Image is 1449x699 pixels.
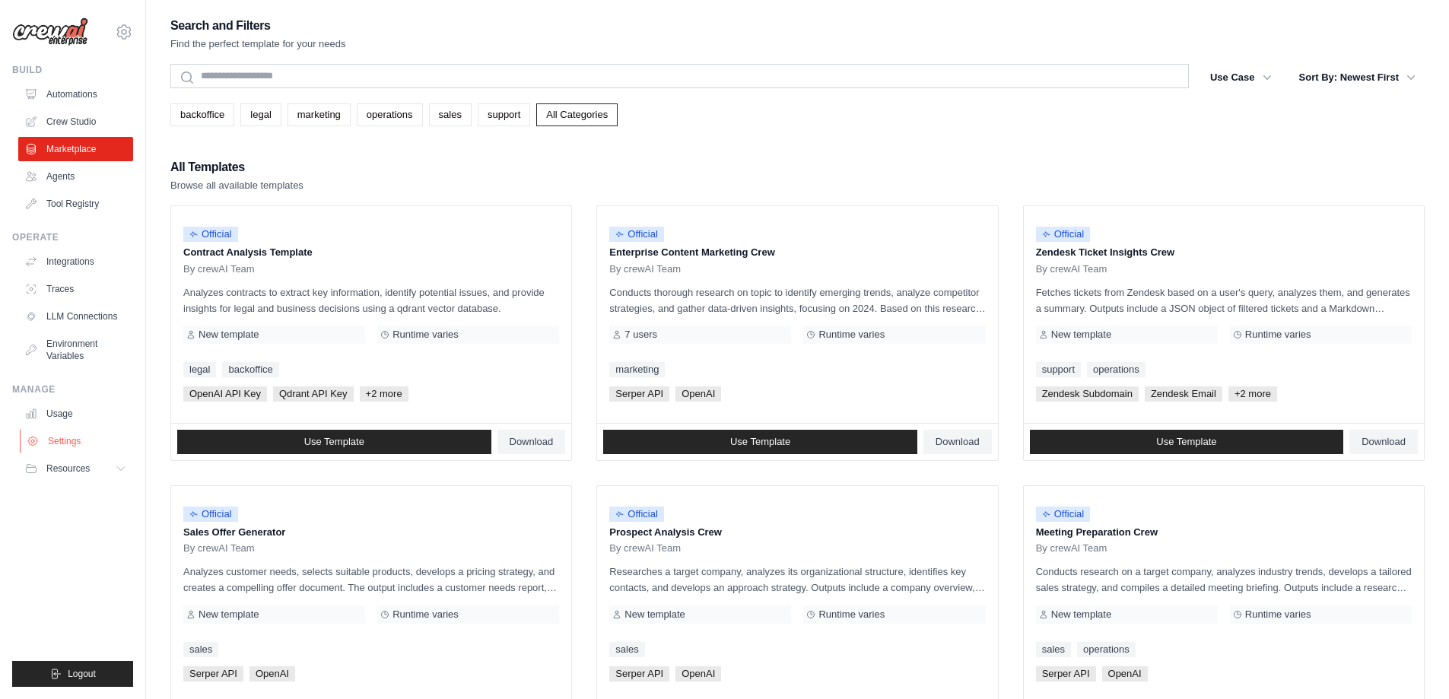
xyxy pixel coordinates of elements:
[304,436,364,448] span: Use Template
[603,430,917,454] a: Use Template
[1228,386,1277,402] span: +2 more
[249,666,295,682] span: OpenAI
[18,332,133,368] a: Environment Variables
[357,103,423,126] a: operations
[730,436,790,448] span: Use Template
[18,110,133,134] a: Crew Studio
[1036,284,1412,316] p: Fetches tickets from Zendesk based on a user's query, analyzes them, and generates a summary. Out...
[609,564,985,596] p: Researches a target company, analyzes its organizational structure, identifies key contacts, and ...
[1036,245,1412,260] p: Zendesk Ticket Insights Crew
[222,362,278,377] a: backoffice
[12,661,133,687] button: Logout
[183,666,243,682] span: Serper API
[18,137,133,161] a: Marketplace
[624,329,657,341] span: 7 users
[18,304,133,329] a: LLM Connections
[609,227,664,242] span: Official
[1245,329,1311,341] span: Runtime varies
[675,386,721,402] span: OpenAI
[18,456,133,481] button: Resources
[1290,64,1425,91] button: Sort By: Newest First
[923,430,992,454] a: Download
[609,542,681,554] span: By crewAI Team
[936,436,980,448] span: Download
[170,103,234,126] a: backoffice
[1102,666,1148,682] span: OpenAI
[1145,386,1222,402] span: Zendesk Email
[1036,263,1107,275] span: By crewAI Team
[609,386,669,402] span: Serper API
[609,525,985,540] p: Prospect Analysis Crew
[18,192,133,216] a: Tool Registry
[68,668,96,680] span: Logout
[609,263,681,275] span: By crewAI Team
[1077,642,1136,657] a: operations
[273,386,354,402] span: Qdrant API Key
[18,82,133,106] a: Automations
[183,542,255,554] span: By crewAI Team
[12,383,133,396] div: Manage
[183,227,238,242] span: Official
[1036,542,1107,554] span: By crewAI Team
[609,642,644,657] a: sales
[183,362,216,377] a: legal
[18,277,133,301] a: Traces
[1245,608,1311,621] span: Runtime varies
[609,666,669,682] span: Serper API
[1036,227,1091,242] span: Official
[177,430,491,454] a: Use Template
[818,329,885,341] span: Runtime varies
[1087,362,1146,377] a: operations
[1036,564,1412,596] p: Conducts research on a target company, analyzes industry trends, develops a tailored sales strate...
[609,245,985,260] p: Enterprise Content Marketing Crew
[183,564,559,596] p: Analyzes customer needs, selects suitable products, develops a pricing strategy, and creates a co...
[1036,525,1412,540] p: Meeting Preparation Crew
[170,15,346,37] h2: Search and Filters
[170,37,346,52] p: Find the perfect template for your needs
[1051,608,1111,621] span: New template
[183,245,559,260] p: Contract Analysis Template
[170,157,303,178] h2: All Templates
[1349,430,1418,454] a: Download
[1156,436,1216,448] span: Use Template
[12,231,133,243] div: Operate
[429,103,472,126] a: sales
[1201,64,1281,91] button: Use Case
[183,525,559,540] p: Sales Offer Generator
[609,507,664,522] span: Official
[497,430,566,454] a: Download
[183,507,238,522] span: Official
[609,362,665,377] a: marketing
[18,249,133,274] a: Integrations
[392,329,459,341] span: Runtime varies
[183,386,267,402] span: OpenAI API Key
[183,642,218,657] a: sales
[624,608,685,621] span: New template
[18,402,133,426] a: Usage
[1362,436,1406,448] span: Download
[20,429,135,453] a: Settings
[1036,386,1139,402] span: Zendesk Subdomain
[1030,430,1344,454] a: Use Template
[183,284,559,316] p: Analyzes contracts to extract key information, identify potential issues, and provide insights fo...
[675,666,721,682] span: OpenAI
[288,103,351,126] a: marketing
[536,103,618,126] a: All Categories
[170,178,303,193] p: Browse all available templates
[199,608,259,621] span: New template
[1036,642,1071,657] a: sales
[1051,329,1111,341] span: New template
[818,608,885,621] span: Runtime varies
[1036,507,1091,522] span: Official
[46,462,90,475] span: Resources
[1036,666,1096,682] span: Serper API
[478,103,530,126] a: support
[18,164,133,189] a: Agents
[510,436,554,448] span: Download
[12,17,88,46] img: Logo
[240,103,281,126] a: legal
[1036,362,1081,377] a: support
[199,329,259,341] span: New template
[392,608,459,621] span: Runtime varies
[183,263,255,275] span: By crewAI Team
